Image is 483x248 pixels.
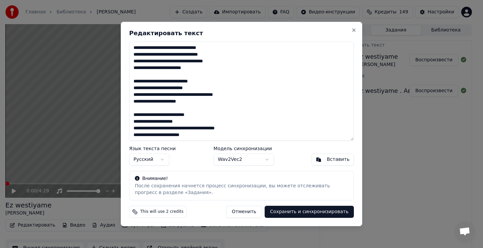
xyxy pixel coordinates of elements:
[327,156,350,163] div: Вставить
[312,153,354,166] button: Вставить
[135,183,348,196] div: После сохранения начнется процесс синхронизации, вы можете отслеживать прогресс в разделе «Задания».
[214,146,274,151] label: Модель синхронизации
[265,206,354,218] button: Сохранить и синхронизировать
[140,209,183,214] span: This will use 2 credits
[129,30,354,36] h2: Редактировать текст
[226,206,262,218] button: Отменить
[129,146,176,151] label: Язык текста песни
[135,175,348,182] div: Внимание!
